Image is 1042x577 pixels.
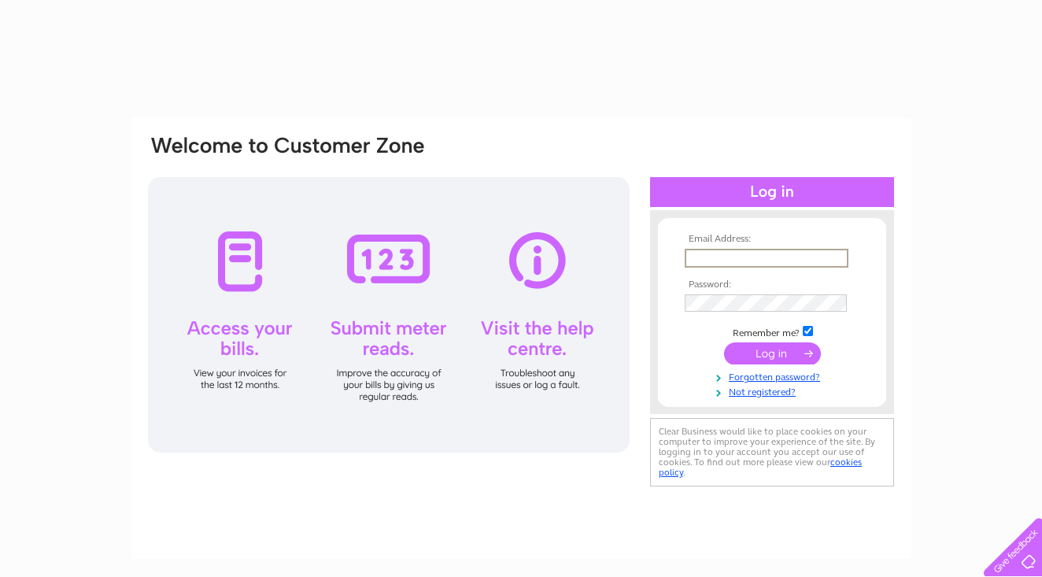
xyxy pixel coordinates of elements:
th: Password: [681,279,863,290]
a: Not registered? [685,383,863,398]
td: Remember me? [681,324,863,339]
a: cookies policy [659,457,862,478]
div: Clear Business would like to place cookies on your computer to improve your experience of the sit... [650,418,894,486]
input: Submit [724,342,821,364]
th: Email Address: [681,234,863,245]
a: Forgotten password? [685,368,863,383]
